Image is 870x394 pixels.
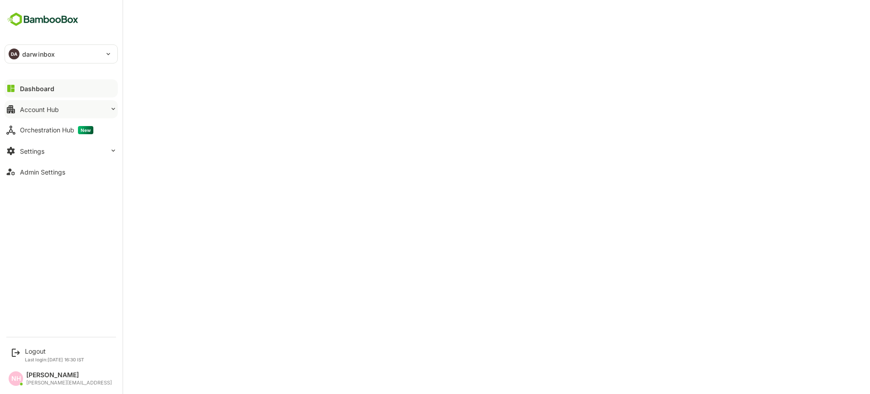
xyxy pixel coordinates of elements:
[22,49,55,59] p: darwinbox
[5,79,118,97] button: Dashboard
[5,45,117,63] div: DAdarwinbox
[20,147,44,155] div: Settings
[5,11,81,28] img: BambooboxFullLogoMark.5f36c76dfaba33ec1ec1367b70bb1252.svg
[5,142,118,160] button: Settings
[20,85,54,92] div: Dashboard
[25,357,84,362] p: Last login: [DATE] 16:30 IST
[26,371,112,379] div: [PERSON_NAME]
[5,100,118,118] button: Account Hub
[78,126,93,134] span: New
[9,49,19,59] div: DA
[20,126,93,134] div: Orchestration Hub
[20,106,59,113] div: Account Hub
[9,371,23,386] div: NH
[20,168,65,176] div: Admin Settings
[26,380,112,386] div: [PERSON_NAME][EMAIL_ADDRESS]
[5,121,118,139] button: Orchestration HubNew
[25,347,84,355] div: Logout
[5,163,118,181] button: Admin Settings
